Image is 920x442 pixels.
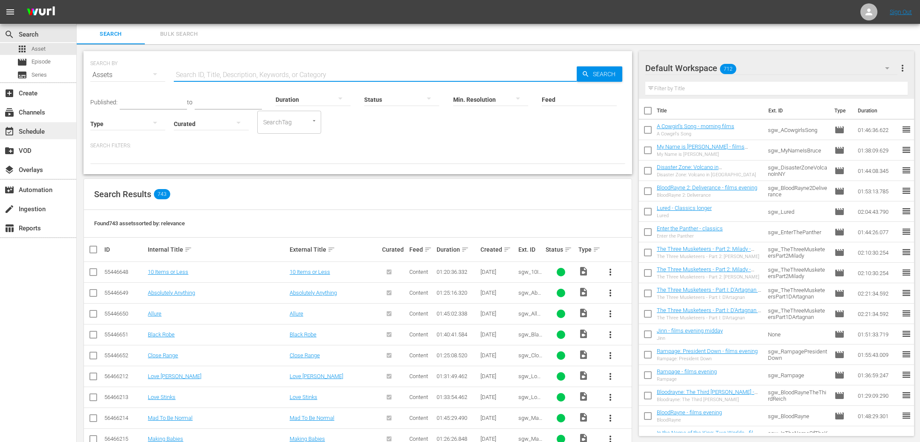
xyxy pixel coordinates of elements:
a: My Name is [PERSON_NAME] - films evening [657,144,748,156]
a: Jinn - films evening midday [657,327,723,334]
div: 01:25:08.520 [437,352,477,359]
a: Absolutely Anything [290,290,337,296]
div: [DATE] [480,290,516,296]
span: Episode [834,227,845,237]
a: The Three Musketeers - Part I: D'Artagnan - films evening [657,307,761,320]
button: Open [310,117,318,125]
span: Content [409,310,428,317]
div: Enter the Panther [657,233,723,239]
span: reorder [901,124,911,135]
span: Episode [834,309,845,319]
span: Bulk Search [150,29,208,39]
span: Series [17,70,27,80]
div: Assets [90,63,165,87]
a: Making Babies [148,436,183,442]
span: Search [589,66,622,82]
span: Video [578,329,589,339]
a: Rampage - films evening [657,368,717,375]
span: Episode [834,207,845,217]
span: Content [409,415,428,421]
td: sgw_TheThreeMusketeersPart1DArtagnan [765,283,831,304]
div: BloodRayne [657,417,722,423]
span: 712 [720,60,736,78]
a: Love Stinks [148,394,175,400]
td: 01:46:36.622 [854,120,901,140]
button: more_vert [600,304,621,324]
span: Episode [834,288,845,298]
td: 02:10:30.254 [854,263,901,283]
img: ans4CAIJ8jUAAAAAAAAAAAAAAAAAAAAAAAAgQb4GAAAAAAAAAAAAAAAAAAAAAAAAJMjXAAAAAAAAAAAAAAAAAAAAAAAAgAT5G... [20,2,61,22]
span: Asset [17,44,27,54]
span: more_vert [605,371,615,382]
th: Duration [853,99,904,123]
span: sgw_BlackRobe [518,331,542,344]
td: 01:55:43.009 [854,344,901,365]
button: more_vert [600,283,621,303]
a: Love [PERSON_NAME] [290,373,343,379]
div: Rampage [657,376,717,382]
div: 55446651 [104,331,145,338]
td: 02:10:30.254 [854,242,901,263]
span: Ingestion [4,204,14,214]
div: [DATE] [480,310,516,317]
div: Jinn [657,336,723,341]
td: 01:29:09.290 [854,385,901,406]
td: sgw_ACowgirlsSong [765,120,831,140]
a: Love Stinks [290,394,317,400]
a: Love [PERSON_NAME] [148,373,201,379]
td: 01:44:26.077 [854,222,901,242]
td: 01:44:08.345 [854,161,901,181]
td: sgw_TheThreeMusketeersPart2Milady [765,263,831,283]
span: Episode [834,125,845,135]
div: 01:40:41.584 [437,331,477,338]
div: Disaster Zone: Volcano in [GEOGRAPHIC_DATA] [657,172,761,178]
span: Search Results [94,189,151,199]
a: Sign Out [890,9,912,15]
span: Episode [834,350,845,360]
span: Episode [32,57,51,66]
div: 55446650 [104,310,145,317]
div: 56466215 [104,436,145,442]
a: BloodRayne - films evening [657,409,722,416]
span: reorder [901,308,911,319]
button: more_vert [600,408,621,428]
div: 55446648 [104,269,145,275]
div: Ext. ID [518,246,543,253]
a: The Three Musketeers - Part 2: Milady - films evening [657,266,754,279]
td: sgw_BloodRayne [765,406,831,426]
div: 56466214 [104,415,145,421]
a: Allure [148,310,161,317]
div: The Three Musketeers - Part 2: [PERSON_NAME] [657,274,761,280]
a: Close Range [290,352,320,359]
span: more_vert [605,350,615,361]
span: Asset [32,45,46,53]
div: 01:45:02.338 [437,310,477,317]
a: Absolutely Anything [148,290,195,296]
div: Duration [437,244,477,255]
span: sort [424,246,432,253]
span: Search [4,29,14,40]
td: sgw_Lured [765,201,831,222]
div: 01:31:49.462 [437,373,477,379]
td: sgw_Rampage [765,365,831,385]
a: Bloodrayne: The Third [PERSON_NAME] - films evening [657,389,758,402]
span: sgw_10ItemsorLess [518,269,542,288]
span: sort [593,246,601,253]
button: Search [577,66,622,82]
td: 01:48:29.301 [854,406,901,426]
span: Episode [17,57,27,67]
div: Type [578,244,598,255]
div: [DATE] [480,436,516,442]
div: Status [546,244,576,255]
th: Title [657,99,763,123]
span: 743 [154,189,170,199]
a: Close Range [148,352,178,359]
div: Default Workspace [645,56,897,80]
div: My Name is [PERSON_NAME] [657,152,761,157]
span: sgw_Allure [518,310,542,323]
td: 01:53:13.785 [854,181,901,201]
span: reorder [901,288,911,298]
span: more_vert [605,330,615,340]
td: sgw_DisasterZoneVolcanoInNY [765,161,831,181]
button: more_vert [600,345,621,366]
